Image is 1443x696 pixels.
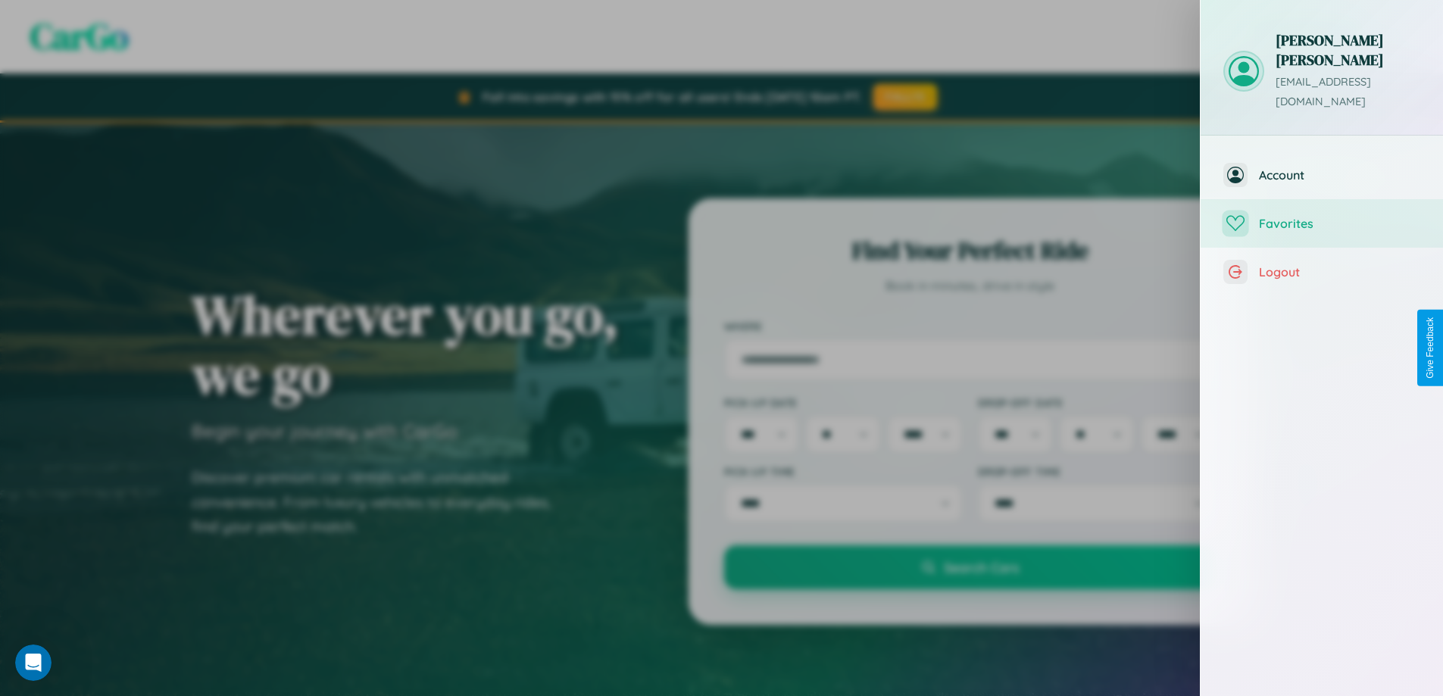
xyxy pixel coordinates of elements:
[1201,199,1443,248] button: Favorites
[1259,216,1420,231] span: Favorites
[1201,151,1443,199] button: Account
[1259,264,1420,279] span: Logout
[1276,73,1420,112] p: [EMAIL_ADDRESS][DOMAIN_NAME]
[1276,30,1420,70] h3: [PERSON_NAME] [PERSON_NAME]
[1425,317,1435,379] div: Give Feedback
[1201,248,1443,296] button: Logout
[1259,167,1420,183] span: Account
[15,645,52,681] iframe: Intercom live chat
